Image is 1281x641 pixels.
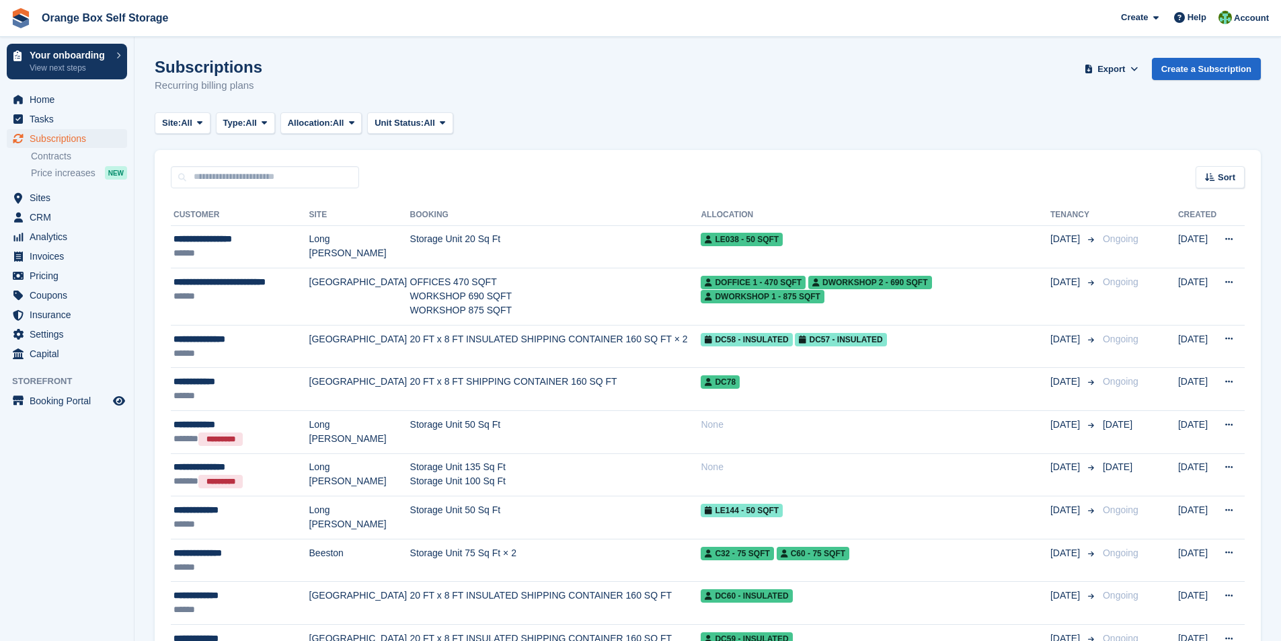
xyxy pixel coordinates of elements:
span: LE038 - 50 SQFT [701,233,783,246]
td: Storage Unit 50 Sq Ft [410,496,701,539]
span: [DATE] [1050,375,1083,389]
span: Home [30,90,110,109]
td: Long [PERSON_NAME] [309,453,410,496]
td: Long [PERSON_NAME] [309,496,410,539]
span: Unit Status: [375,116,424,130]
span: Account [1234,11,1269,25]
td: [DATE] [1178,225,1216,268]
span: Coupons [30,286,110,305]
span: DC58 - INSULATED [701,333,792,346]
td: [GEOGRAPHIC_DATA] [309,325,410,368]
span: DWORKSHOP 2 - 690 SQFT [808,276,931,289]
span: All [333,116,344,130]
span: Ongoing [1103,590,1138,601]
span: DC57 - INSULATED [795,333,886,346]
span: Ongoing [1103,504,1138,515]
span: Settings [30,325,110,344]
a: Contracts [31,150,127,163]
a: menu [7,227,127,246]
button: Export [1082,58,1141,80]
td: [DATE] [1178,368,1216,411]
th: Booking [410,204,701,226]
span: Help [1188,11,1206,24]
span: DWORKSHOP 1 - 875 SQFT [701,290,824,303]
td: 20 FT x 8 FT INSULATED SHIPPING CONTAINER 160 SQ FT [410,582,701,625]
a: menu [7,90,127,109]
a: menu [7,286,127,305]
button: Site: All [155,112,210,135]
td: [GEOGRAPHIC_DATA] [309,268,410,326]
a: menu [7,247,127,266]
span: DC60 - INSULATED [701,589,792,603]
button: Type: All [216,112,275,135]
span: All [181,116,192,130]
td: Long [PERSON_NAME] [309,411,410,454]
p: Your onboarding [30,50,110,60]
span: CRM [30,208,110,227]
td: [DATE] [1178,539,1216,582]
a: menu [7,188,127,207]
span: Ongoing [1103,334,1138,344]
span: Type: [223,116,246,130]
span: Ongoing [1103,548,1138,558]
span: C32 - 75 SQFT [701,547,773,560]
a: Price increases NEW [31,165,127,180]
td: [DATE] [1178,582,1216,625]
td: [GEOGRAPHIC_DATA] [309,368,410,411]
span: [DATE] [1050,232,1083,246]
span: [DATE] [1050,332,1083,346]
span: Site: [162,116,181,130]
span: Pricing [30,266,110,285]
td: [DATE] [1178,411,1216,454]
a: menu [7,129,127,148]
span: Export [1097,63,1125,76]
span: Price increases [31,167,95,180]
span: [DATE] [1050,460,1083,474]
a: menu [7,344,127,363]
div: None [701,418,1050,432]
span: Sort [1218,171,1235,184]
span: All [245,116,257,130]
span: Sites [30,188,110,207]
div: NEW [105,166,127,180]
img: stora-icon-8386f47178a22dfd0bd8f6a31ec36ba5ce8667c1dd55bd0f319d3a0aa187defe.svg [11,8,31,28]
span: Capital [30,344,110,363]
th: Created [1178,204,1216,226]
td: 20 FT x 8 FT INSULATED SHIPPING CONTAINER 160 SQ FT × 2 [410,325,701,368]
a: Orange Box Self Storage [36,7,174,29]
td: Storage Unit 135 Sq Ft Storage Unit 100 Sq Ft [410,453,701,496]
td: [DATE] [1178,453,1216,496]
span: Ongoing [1103,376,1138,387]
td: Storage Unit 20 Sq Ft [410,225,701,268]
span: DOFFICE 1 - 470 SQFT [701,276,806,289]
a: menu [7,305,127,324]
h1: Subscriptions [155,58,262,76]
td: OFFICES 470 SQFT WORKSHOP 690 SQFT WORKSHOP 875 SQFT [410,268,701,326]
span: Insurance [30,305,110,324]
div: None [701,460,1050,474]
a: menu [7,325,127,344]
th: Site [309,204,410,226]
span: Analytics [30,227,110,246]
td: Storage Unit 75 Sq Ft × 2 [410,539,701,582]
span: LE144 - 50 SQFT [701,504,783,517]
span: [DATE] [1103,461,1132,472]
span: Ongoing [1103,276,1138,287]
span: Create [1121,11,1148,24]
img: Binder Bhardwaj [1218,11,1232,24]
span: C60 - 75 SQFT [777,547,849,560]
span: DC78 [701,375,740,389]
td: Storage Unit 50 Sq Ft [410,411,701,454]
td: 20 FT x 8 FT SHIPPING CONTAINER 160 SQ FT [410,368,701,411]
a: menu [7,391,127,410]
span: Tasks [30,110,110,128]
span: [DATE] [1050,589,1083,603]
span: Allocation: [288,116,333,130]
td: [GEOGRAPHIC_DATA] [309,582,410,625]
td: [DATE] [1178,325,1216,368]
a: menu [7,266,127,285]
a: Your onboarding View next steps [7,44,127,79]
button: Allocation: All [280,112,362,135]
th: Allocation [701,204,1050,226]
span: Invoices [30,247,110,266]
